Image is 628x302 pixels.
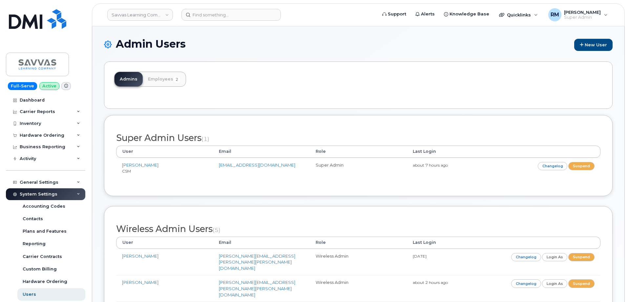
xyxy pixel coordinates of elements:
[574,39,613,51] a: New User
[310,275,407,302] td: Wireless Admin
[122,280,158,285] a: [PERSON_NAME]
[542,279,568,288] a: Login as
[115,72,143,86] a: Admins
[219,253,295,271] a: [PERSON_NAME][EMAIL_ADDRESS][PERSON_NAME][PERSON_NAME][DOMAIN_NAME]
[538,162,568,170] a: Changelog
[116,133,600,143] h2: Super Admin Users
[310,237,407,248] th: Role
[213,237,310,248] th: Email
[310,146,407,157] th: Role
[122,253,158,259] a: [PERSON_NAME]
[511,253,541,261] a: Changelog
[143,72,186,86] a: Employees2
[568,279,595,288] a: Suspend
[407,146,504,157] th: Last Login
[104,38,613,51] h1: Admin Users
[542,253,568,261] a: Login as
[219,162,295,168] a: [EMAIL_ADDRESS][DOMAIN_NAME]
[407,237,504,248] th: Last Login
[213,226,220,233] small: (5)
[568,162,595,170] a: Suspend
[568,253,595,261] a: Suspend
[122,162,158,168] a: [PERSON_NAME]
[116,237,213,248] th: User
[511,279,541,288] a: Changelog
[310,249,407,275] td: Wireless Admin
[122,169,131,174] small: CSM
[219,280,295,297] a: [PERSON_NAME][EMAIL_ADDRESS][PERSON_NAME][PERSON_NAME][DOMAIN_NAME]
[201,135,209,142] small: (1)
[173,76,180,83] span: 2
[310,158,407,178] td: Super Admin
[413,163,448,168] small: about 7 hours ago
[413,254,427,259] small: [DATE]
[116,224,600,234] h2: Wireless Admin Users
[413,280,448,285] small: about 2 hours ago
[116,146,213,157] th: User
[213,146,310,157] th: Email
